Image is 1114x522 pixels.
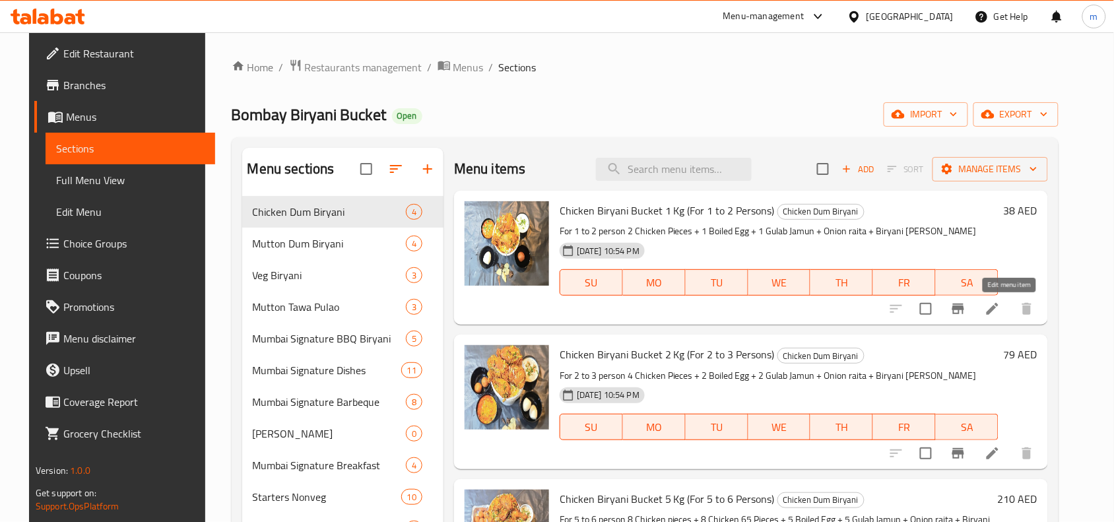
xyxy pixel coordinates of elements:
[406,204,422,220] div: items
[754,418,806,437] span: WE
[998,490,1037,508] h6: 210 AED
[253,362,401,378] div: Mumbai Signature Dishes
[941,418,993,437] span: SA
[392,110,422,121] span: Open
[985,445,1000,461] a: Edit menu item
[1004,345,1037,364] h6: 79 AED
[407,459,422,472] span: 4
[560,368,999,384] p: For 2 to 3 person 4 Chicken Pieces + 2 Boiled Egg + 2 Gulab Jamun + Onion raita + Biryani [PERSON...
[242,259,443,291] div: Veg Biryani3
[63,394,205,410] span: Coverage Report
[253,489,401,505] span: Starters Nonveg
[406,457,422,473] div: items
[407,238,422,250] span: 4
[1011,293,1043,325] button: delete
[984,106,1048,123] span: export
[63,236,205,251] span: Choice Groups
[63,362,205,378] span: Upsell
[691,273,743,292] span: TU
[406,426,422,441] div: items
[837,159,879,179] button: Add
[878,418,931,437] span: FR
[253,394,406,410] span: Mumbai Signature Barbeque
[560,223,999,240] p: For 1 to 2 person 2 Chicken Pieces + 1 Boiled Egg + 1 Gulab Jamun + Onion raita + Biryani [PERSON...
[34,101,215,133] a: Menus
[560,344,775,364] span: Chicken Biryani Bucket 2 Kg (For 2 to 3 Persons)
[942,438,974,469] button: Branch-specific-item
[46,196,215,228] a: Edit Menu
[253,331,406,346] span: Mumbai Signature BBQ Biryani
[407,333,422,345] span: 5
[406,394,422,410] div: items
[279,59,284,75] li: /
[289,59,422,76] a: Restaurants management
[873,269,936,296] button: FR
[232,59,1059,76] nav: breadcrumb
[402,491,422,504] span: 10
[465,201,549,286] img: Chicken Biryani Bucket 1 Kg (For 1 to 2 Persons)
[777,204,865,220] div: Chicken Dum Biryani
[748,269,811,296] button: WE
[253,236,406,251] div: Mutton Dum Biryani
[253,267,406,283] span: Veg Biryani
[560,489,775,509] span: Chicken Biryani Bucket 5 Kg (For 5 to 6 Persons)
[936,269,999,296] button: SA
[253,299,406,315] span: Mutton Tawa Pulao
[242,323,443,354] div: Mumbai Signature BBQ Biryani5
[438,59,484,76] a: Menus
[253,457,406,473] span: Mumbai Signature Breakfast
[34,354,215,386] a: Upsell
[879,159,933,179] span: Select section first
[253,204,406,220] span: Chicken Dum Biryani
[941,273,993,292] span: SA
[560,201,775,220] span: Chicken Biryani Bucket 1 Kg (For 1 to 2 Persons)
[242,228,443,259] div: Mutton Dum Biryani4
[401,362,422,378] div: items
[778,348,864,364] span: Chicken Dum Biryani
[392,108,422,124] div: Open
[1011,438,1043,469] button: delete
[34,38,215,69] a: Edit Restaurant
[1090,9,1098,24] span: m
[778,204,864,219] span: Chicken Dum Biryani
[465,345,549,430] img: Chicken Biryani Bucket 2 Kg (For 2 to 3 Persons)
[777,348,865,364] div: Chicken Dum Biryani
[810,414,873,440] button: TH
[816,418,868,437] span: TH
[686,269,748,296] button: TU
[873,414,936,440] button: FR
[34,69,215,101] a: Branches
[36,498,119,515] a: Support.OpsPlatform
[428,59,432,75] li: /
[1004,201,1037,220] h6: 38 AED
[407,269,422,282] span: 3
[402,364,422,377] span: 11
[36,484,96,502] span: Get support on:
[34,228,215,259] a: Choice Groups
[34,323,215,354] a: Menu disclaimer
[63,46,205,61] span: Edit Restaurant
[407,206,422,218] span: 4
[933,157,1048,181] button: Manage items
[778,492,864,507] span: Chicken Dum Biryani
[596,158,752,181] input: search
[242,481,443,513] div: Starters Nonveg10
[499,59,537,75] span: Sections
[406,299,422,315] div: items
[34,291,215,323] a: Promotions
[407,428,422,440] span: 0
[56,141,205,156] span: Sections
[56,204,205,220] span: Edit Menu
[809,155,837,183] span: Select section
[628,273,680,292] span: MO
[36,462,68,479] span: Version:
[63,426,205,441] span: Grocery Checklist
[247,159,335,179] h2: Menu sections
[34,386,215,418] a: Coverage Report
[46,133,215,164] a: Sections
